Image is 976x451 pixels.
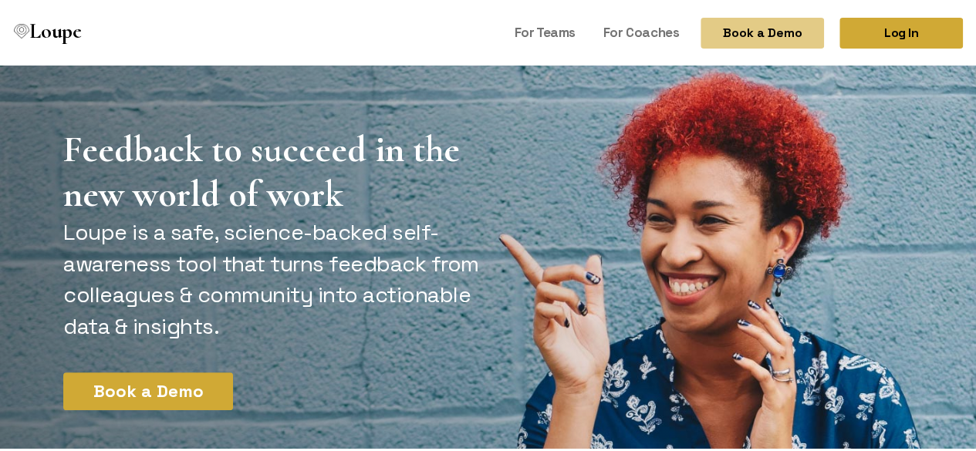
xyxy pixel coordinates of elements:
h1: Feedback to succeed in the new world of work [63,125,485,214]
a: For Teams [508,15,582,45]
a: Loupe [9,15,86,47]
a: Log In [839,15,963,46]
button: Book a Demo [63,370,233,408]
img: Loupe Logo [14,22,29,37]
p: Loupe is a safe, science-backed self-awareness tool that turns feedback from colleagues & communi... [63,214,485,339]
button: Book a Demo [701,15,824,46]
a: For Coaches [597,15,685,45]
